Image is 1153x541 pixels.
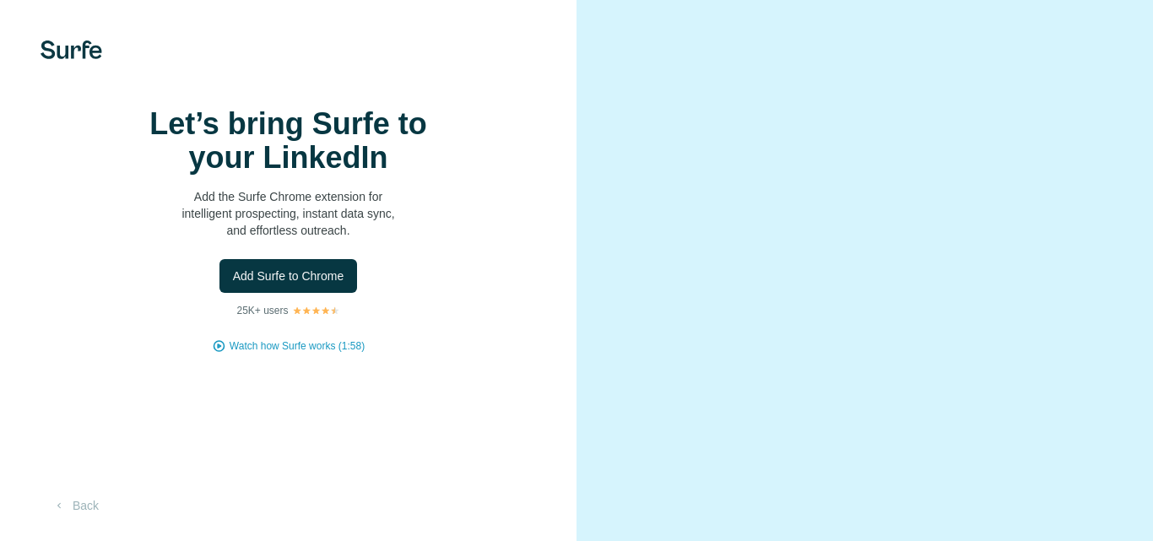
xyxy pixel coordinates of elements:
p: 25K+ users [236,303,288,318]
img: Rating Stars [292,306,340,316]
button: Watch how Surfe works (1:58) [230,338,365,354]
span: Add Surfe to Chrome [233,268,344,284]
h1: Let’s bring Surfe to your LinkedIn [120,107,457,175]
p: Add the Surfe Chrome extension for intelligent prospecting, instant data sync, and effortless out... [120,188,457,239]
button: Add Surfe to Chrome [219,259,358,293]
button: Back [41,490,111,521]
img: Surfe's logo [41,41,102,59]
